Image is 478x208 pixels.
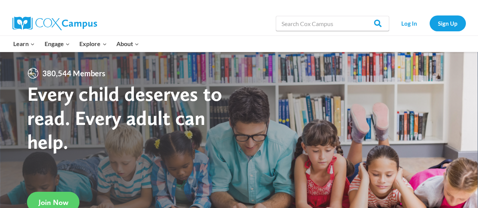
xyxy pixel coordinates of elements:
[13,39,35,49] span: Learn
[393,15,466,31] nav: Secondary Navigation
[430,15,466,31] a: Sign Up
[9,36,144,52] nav: Primary Navigation
[39,67,108,79] span: 380,544 Members
[45,39,70,49] span: Engage
[39,198,68,207] span: Join Now
[12,17,97,30] img: Cox Campus
[276,16,389,31] input: Search Cox Campus
[393,15,426,31] a: Log In
[79,39,107,49] span: Explore
[27,82,222,154] strong: Every child deserves to read. Every adult can help.
[116,39,139,49] span: About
